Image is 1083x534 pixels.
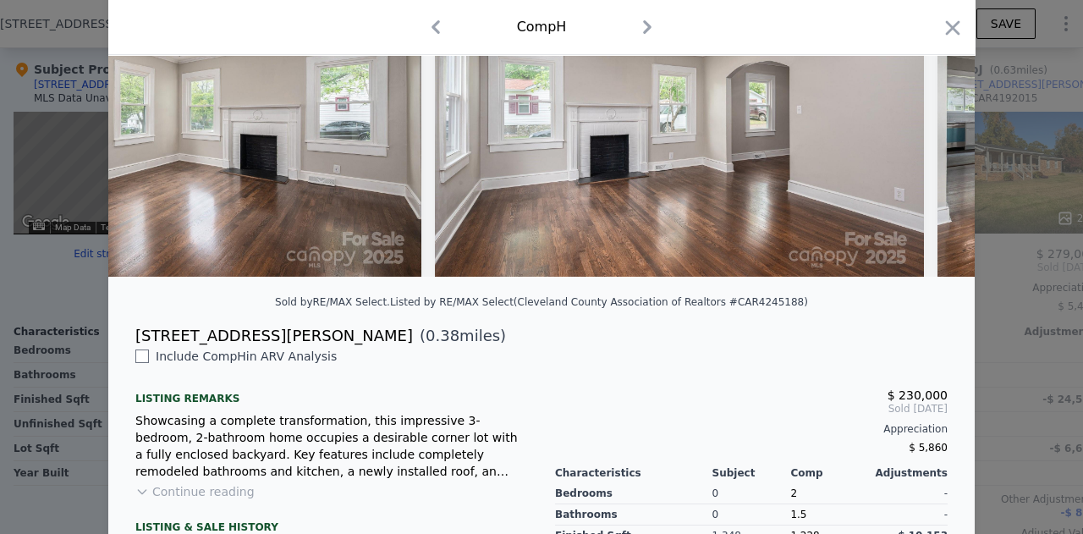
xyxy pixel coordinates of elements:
[135,378,528,405] div: Listing remarks
[426,327,459,344] span: 0.38
[555,504,712,526] div: Bathrooms
[390,296,808,308] div: Listed by RE/MAX Select (Cleveland County Association of Realtors #CAR4245188)
[712,504,791,526] div: 0
[555,483,712,504] div: Bedrooms
[790,466,869,480] div: Comp
[869,483,948,504] div: -
[135,324,413,348] div: [STREET_ADDRESS][PERSON_NAME]
[275,296,390,308] div: Sold by RE/MAX Select .
[135,483,255,500] button: Continue reading
[135,412,528,480] div: Showcasing a complete transformation, this impressive 3-bedroom, 2-bathroom home occupies a desir...
[909,442,948,454] span: $ 5,860
[555,422,948,436] div: Appreciation
[413,324,506,348] span: ( miles)
[869,504,948,526] div: -
[790,487,797,499] span: 2
[712,466,791,480] div: Subject
[149,350,344,363] span: Include Comp H in ARV Analysis
[869,466,948,480] div: Adjustments
[790,504,869,526] div: 1.5
[555,466,712,480] div: Characteristics
[517,17,567,37] div: Comp H
[888,388,948,402] span: $ 230,000
[555,402,948,416] span: Sold [DATE]
[712,483,791,504] div: 0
